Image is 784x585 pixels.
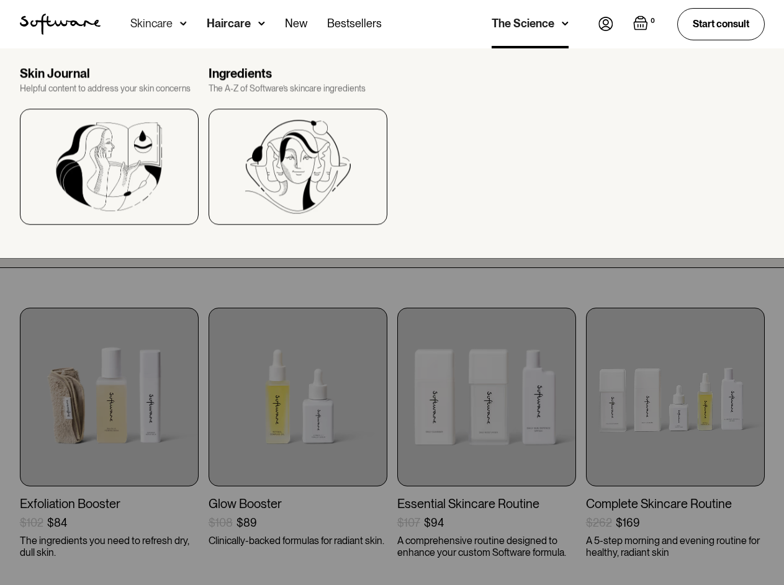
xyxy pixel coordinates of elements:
[20,83,199,94] div: Helpful content to address your skin concerns
[648,16,657,27] div: 0
[207,17,251,30] div: Haircare
[20,66,199,81] div: Skin Journal
[209,83,387,94] div: The A-Z of Software’s skincare ingredients
[20,14,101,35] img: Software Logo
[20,14,101,35] a: home
[258,17,265,30] img: arrow down
[633,16,657,33] a: Open empty cart
[179,17,187,30] img: arrow down
[209,66,387,81] div: Ingredients
[492,17,554,30] div: The Science
[562,17,569,30] img: arrow down
[130,17,173,30] div: Skincare
[209,66,387,225] a: IngredientsThe A-Z of Software’s skincare ingredients
[677,8,765,40] a: Start consult
[20,66,199,225] a: Skin JournalHelpful content to address your skin concerns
